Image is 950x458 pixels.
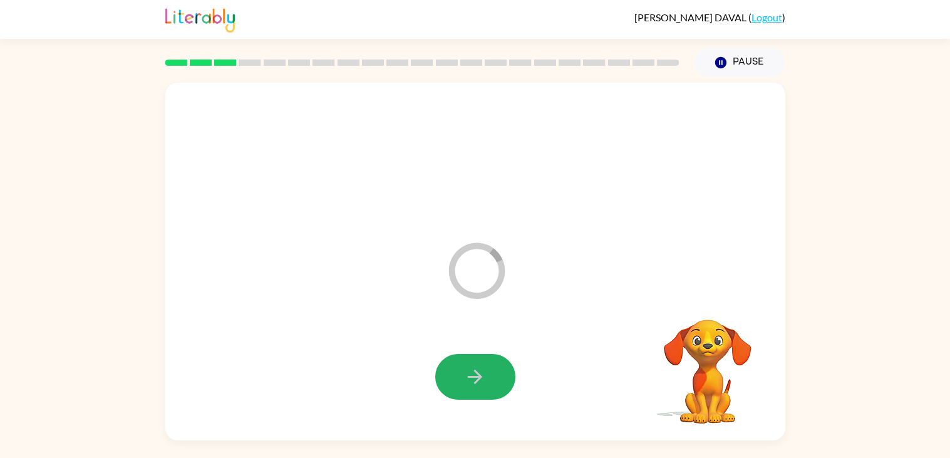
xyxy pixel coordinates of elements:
[645,300,770,425] video: Your browser must support playing .mp4 files to use Literably. Please try using another browser.
[694,48,785,77] button: Pause
[634,11,785,23] div: ( )
[634,11,748,23] span: [PERSON_NAME] DAVAL
[751,11,782,23] a: Logout
[165,5,235,33] img: Literably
